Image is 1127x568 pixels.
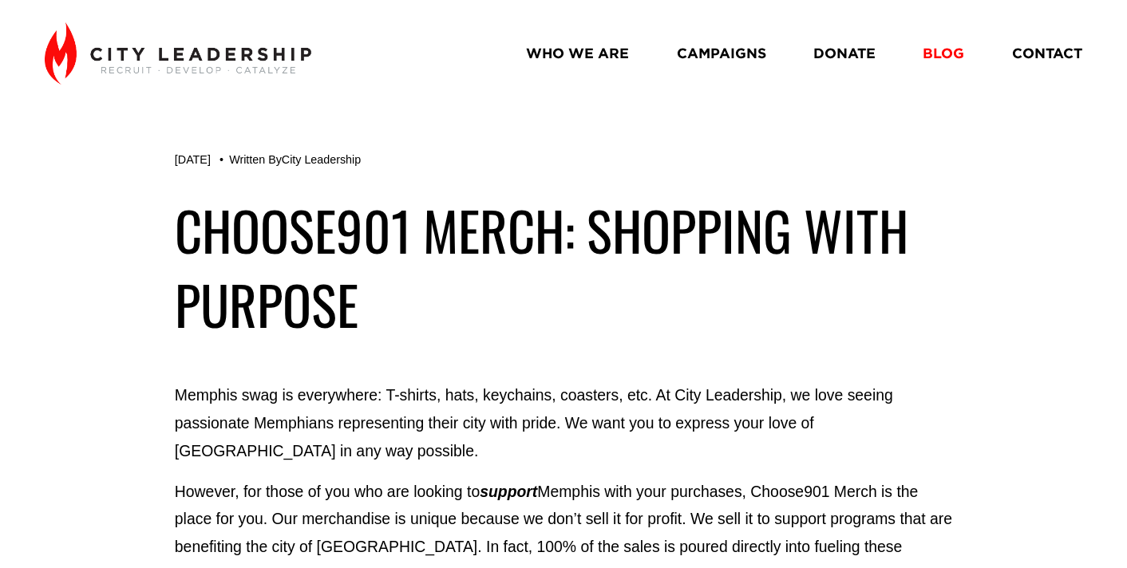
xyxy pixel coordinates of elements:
em: support [480,483,537,500]
img: City Leadership - Recruit. Develop. Catalyze. [45,22,310,85]
a: DONATE [813,40,876,68]
a: BLOG [923,40,964,68]
a: CONTACT [1012,40,1082,68]
p: Memphis swag is everywhere: T-shirts, hats, keychains, coasters, etc. At City Leadership, we love... [175,381,952,465]
h1: Choose901 Merch: Shopping With Purpose [175,192,952,341]
a: WHO WE ARE [526,40,629,68]
span: [DATE] [175,153,211,166]
a: City Leadership [282,153,361,166]
div: Written By [229,153,361,167]
a: CAMPAIGNS [677,40,766,68]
